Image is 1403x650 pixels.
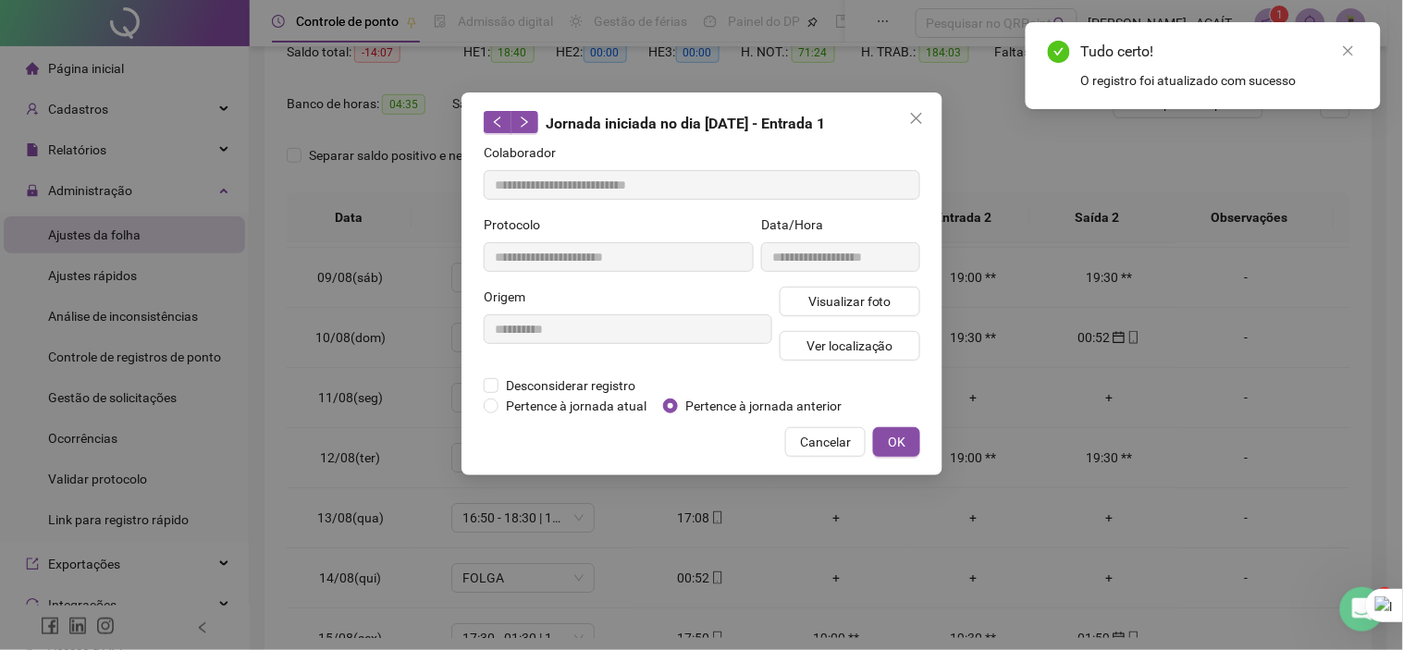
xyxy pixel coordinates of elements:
[484,215,552,235] label: Protocolo
[498,396,654,416] span: Pertence à jornada atual
[785,427,866,457] button: Cancelar
[909,111,924,126] span: close
[491,116,504,129] span: left
[873,427,920,457] button: OK
[678,396,849,416] span: Pertence à jornada anterior
[1378,587,1393,602] span: 3
[498,375,643,396] span: Desconsiderar registro
[1338,41,1359,61] a: Close
[780,287,920,316] button: Visualizar foto
[484,287,537,307] label: Origem
[806,336,892,356] span: Ver localização
[511,111,538,133] button: right
[484,142,568,163] label: Colaborador
[902,104,931,133] button: Close
[484,111,920,135] div: Jornada iniciada no dia [DATE] - Entrada 1
[807,291,891,312] span: Visualizar foto
[800,432,851,452] span: Cancelar
[484,111,511,133] button: left
[1342,44,1355,57] span: close
[1048,41,1070,63] span: check-circle
[780,331,920,361] button: Ver localização
[1081,70,1359,91] div: O registro foi atualizado com sucesso
[518,116,531,129] span: right
[888,432,905,452] span: OK
[761,215,835,235] label: Data/Hora
[1081,41,1359,63] div: Tudo certo!
[1340,587,1385,632] iframe: Intercom live chat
